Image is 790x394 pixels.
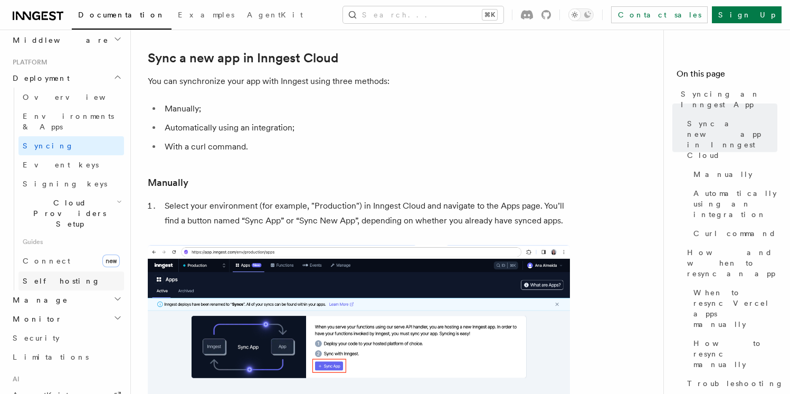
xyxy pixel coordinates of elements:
kbd: ⌘K [482,10,497,20]
a: Security [8,329,124,348]
span: Overview [23,93,131,101]
span: Syncing [23,142,74,150]
button: Search...⌘K [343,6,503,23]
a: Sync a new app in Inngest Cloud [683,114,777,165]
span: Limitations [13,353,89,361]
span: When to resync Vercel apps manually [693,287,777,330]
span: Automatically using an integration [693,188,777,220]
span: How to resync manually [693,338,777,370]
li: Manually; [161,101,570,116]
span: Curl command [693,228,776,239]
a: Limitations [8,348,124,367]
h4: On this page [677,68,777,85]
span: Environments & Apps [23,112,114,131]
button: Toggle dark mode [568,8,594,21]
span: Deployment [8,73,70,83]
a: Environments & Apps [18,107,124,136]
a: How to resync manually [689,334,777,374]
span: Guides [18,233,124,250]
li: Automatically using an integration; [161,120,570,135]
span: AI [8,375,20,383]
a: Sign Up [712,6,782,23]
span: Manually [693,169,753,180]
a: Documentation [72,3,172,30]
a: Manually [689,165,777,184]
a: How and when to resync an app [683,243,777,283]
span: How and when to resync an app [687,247,777,279]
span: Platform [8,58,47,67]
span: Syncing an Inngest App [681,89,777,110]
span: Cloud Providers Setup [18,198,117,229]
span: Security [13,334,60,342]
a: Overview [18,88,124,107]
li: Select your environment (for example, "Production") in Inngest Cloud and navigate to the Apps pag... [161,199,570,228]
a: Signing keys [18,174,124,193]
a: Self hosting [18,271,124,290]
span: Troubleshooting [687,378,784,389]
a: Examples [172,3,241,29]
button: Manage [8,290,124,309]
span: Monitor [8,314,62,324]
button: Cloud Providers Setup [18,193,124,233]
a: Connectnew [18,250,124,271]
span: Connect [23,257,70,265]
button: Deployment [8,69,124,88]
span: AgentKit [247,11,303,19]
span: Examples [178,11,234,19]
button: Middleware [8,31,124,50]
span: Documentation [78,11,165,19]
a: Syncing an Inngest App [677,85,777,114]
span: Sync a new app in Inngest Cloud [687,118,777,161]
a: Event keys [18,155,124,174]
span: Signing keys [23,180,107,188]
li: With a curl command. [161,139,570,154]
span: Middleware [8,35,109,45]
a: Syncing [18,136,124,155]
a: Automatically using an integration [689,184,777,224]
a: When to resync Vercel apps manually [689,283,777,334]
span: Event keys [23,161,99,169]
p: You can synchronize your app with Inngest using three methods: [148,74,570,89]
a: Sync a new app in Inngest Cloud [148,51,338,65]
span: new [102,255,120,267]
div: Deployment [8,88,124,290]
span: Self hosting [23,277,100,285]
a: Contact sales [611,6,708,23]
button: Monitor [8,309,124,329]
a: Manually [148,175,188,190]
a: Troubleshooting [683,374,777,393]
a: Curl command [689,224,777,243]
a: AgentKit [241,3,309,29]
span: Manage [8,295,68,305]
